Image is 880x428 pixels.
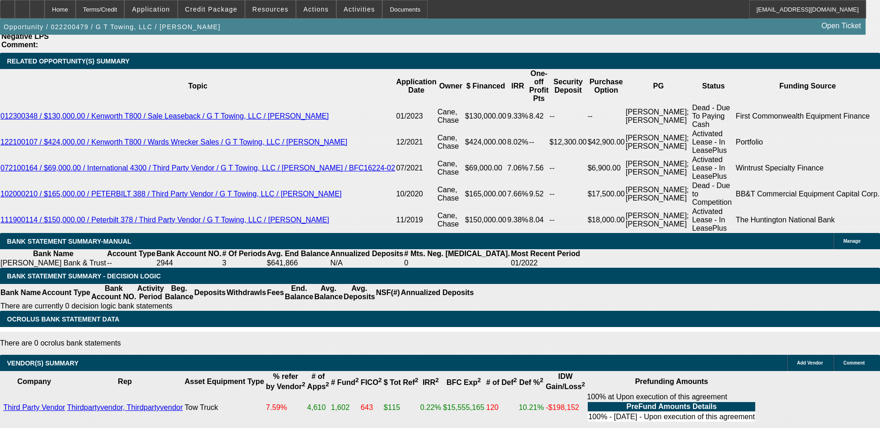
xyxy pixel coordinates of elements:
[314,284,343,302] th: Avg. Balance
[437,207,464,233] td: Cane, Chase
[529,207,549,233] td: 8.04
[178,0,244,18] button: Credit Package
[185,378,264,385] b: Asset Equipment Type
[625,69,692,103] th: PG
[692,103,735,129] td: Dead - Due To Paying Cash
[514,377,517,384] sup: 2
[587,181,625,207] td: $17,500.00
[519,378,543,386] b: Def %
[464,69,507,103] th: $ Financed
[549,103,587,129] td: --
[437,69,464,103] th: Owner
[507,155,528,181] td: 7.06%
[396,155,437,181] td: 07/2021
[797,360,823,365] span: Add Vendor
[7,238,131,245] span: BANK STATEMENT SUMMARY-MANUAL
[420,392,442,423] td: 0.22%
[486,378,517,386] b: # of Def
[245,0,295,18] button: Resources
[344,6,375,13] span: Activities
[384,378,418,386] b: $ Tot Ref
[507,207,528,233] td: 9.38%
[284,284,314,302] th: End. Balance
[587,69,625,103] th: Purchase Option
[375,284,400,302] th: NSF(#)
[360,392,382,423] td: 643
[396,181,437,207] td: 10/2020
[625,181,692,207] td: [PERSON_NAME]; [PERSON_NAME]
[587,207,625,233] td: $18,000.00
[529,103,549,129] td: 8.42
[107,258,156,268] td: --
[818,18,865,34] a: Open Ticket
[735,129,880,155] td: Portfolio
[423,378,439,386] b: IRR
[437,155,464,181] td: Cane, Chase
[625,155,692,181] td: [PERSON_NAME]; [PERSON_NAME]
[692,129,735,155] td: Activated Lease - In LeasePlus
[226,284,266,302] th: Withdrawls
[7,315,119,323] span: OCROLUS BANK STATEMENT DATA
[507,129,528,155] td: 8.02%
[477,377,481,384] sup: 2
[67,403,183,411] a: Thirdpartyvendor, Thirdpartyvendor
[156,258,222,268] td: 2944
[549,155,587,181] td: --
[326,381,329,388] sup: 2
[510,249,580,258] th: Most Recent Period
[540,377,543,384] sup: 2
[507,181,528,207] td: 7.66%
[125,0,177,18] button: Application
[331,378,359,386] b: # Fund
[184,392,264,423] td: Tow Truck
[0,138,347,146] a: 122100107 / $424,000.00 / Kenworth T800 / Wards Wrecker Sales / G T Towing, LLC / [PERSON_NAME]
[587,393,756,422] div: 100% at Upon execution of this agreement
[266,258,330,268] td: $641,866
[529,155,549,181] td: 7.56
[396,103,437,129] td: 01/2023
[132,6,170,13] span: Application
[360,378,382,386] b: FICO
[464,129,507,155] td: $424,000.00
[383,392,419,423] td: $115
[337,0,382,18] button: Activities
[843,360,865,365] span: Comment
[0,190,342,198] a: 102000210 / $165,000.00 / PETERBILT 388 / Third Party Vendor / G T Towing, LLC / [PERSON_NAME]
[343,284,376,302] th: Avg. Deposits
[735,181,880,207] td: BB&T Commercial Equipment Capital Corp.
[587,129,625,155] td: $42,900.00
[222,249,266,258] th: # Of Periods
[266,249,330,258] th: Avg. End Balance
[415,377,418,384] sup: 2
[545,392,585,423] td: -$198,152
[331,392,360,423] td: 1,602
[510,258,580,268] td: 01/2022
[735,207,880,233] td: The Huntington National Bank
[582,381,585,388] sup: 2
[507,69,528,103] th: IRR
[266,372,305,390] b: % refer by Vendor
[443,392,485,423] td: $15,555,165
[549,207,587,233] td: --
[588,412,755,422] td: 100% - [DATE] - Upon execution of this agreement
[735,155,880,181] td: Wintrust Specialty Finance
[379,377,382,384] sup: 2
[303,6,329,13] span: Actions
[185,6,238,13] span: Credit Package
[107,249,156,258] th: Account Type
[400,284,474,302] th: Annualized Deposits
[302,381,305,388] sup: 2
[546,372,585,390] b: IDW Gain/Loss
[464,181,507,207] td: $165,000.00
[7,359,78,367] span: VENDOR(S) SUMMARY
[396,129,437,155] td: 12/2021
[625,103,692,129] td: [PERSON_NAME]; [PERSON_NAME]
[7,272,161,280] span: Bank Statement Summary - Decision Logic
[404,249,510,258] th: # Mts. Neg. [MEDICAL_DATA].
[625,129,692,155] td: [PERSON_NAME]; [PERSON_NAME]
[587,155,625,181] td: $6,900.00
[17,378,51,385] b: Company
[330,249,404,258] th: Annualized Deposits
[435,377,438,384] sup: 2
[437,103,464,129] td: Cane, Chase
